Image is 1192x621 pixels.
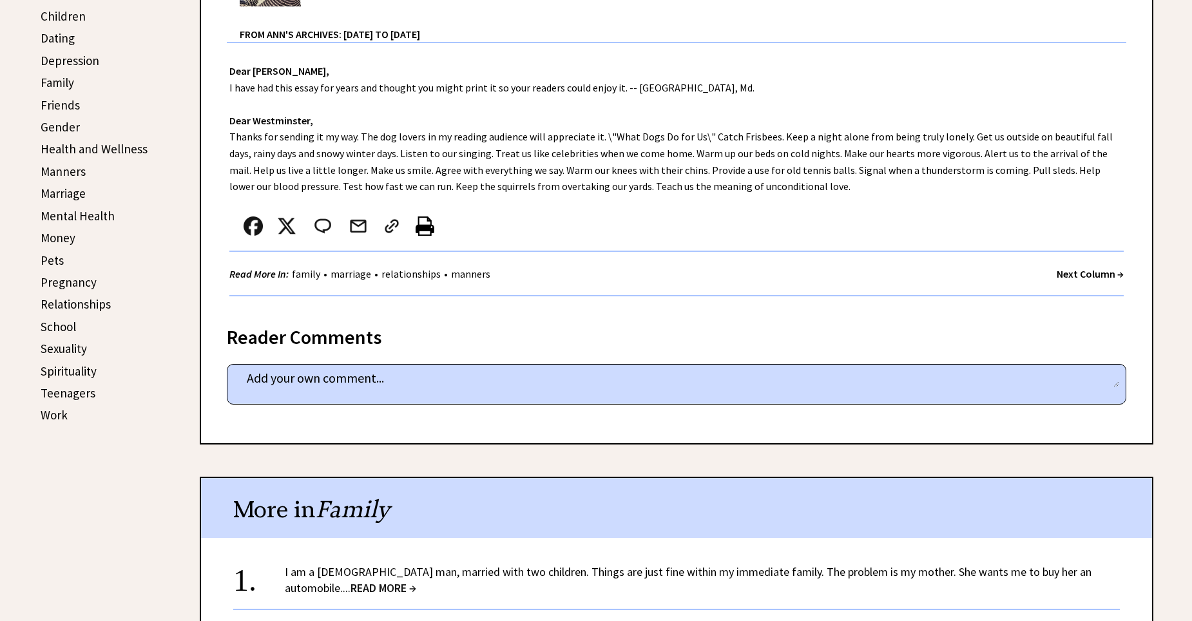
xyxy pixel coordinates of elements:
[327,267,374,280] a: marriage
[378,267,444,280] a: relationships
[41,253,64,268] a: Pets
[41,75,74,90] a: Family
[448,267,494,280] a: manners
[382,216,401,236] img: link_02.png
[416,216,434,236] img: printer%20icon.png
[201,478,1152,538] div: More in
[244,216,263,236] img: facebook.png
[289,267,323,280] a: family
[41,319,76,334] a: School
[201,43,1152,309] div: I have had this essay for years and thought you might print it so your readers could enjoy it. --...
[41,274,97,290] a: Pregnancy
[351,580,416,595] span: READ MORE →
[41,30,75,46] a: Dating
[41,296,111,312] a: Relationships
[41,119,80,135] a: Gender
[229,267,289,280] strong: Read More In:
[41,230,75,245] a: Money
[312,216,334,236] img: message_round%202.png
[41,97,80,113] a: Friends
[41,208,115,224] a: Mental Health
[41,186,86,201] a: Marriage
[229,266,494,282] div: • • •
[41,341,87,356] a: Sexuality
[41,363,97,379] a: Spirituality
[41,385,95,401] a: Teenagers
[316,495,390,524] span: Family
[41,8,86,24] a: Children
[233,564,285,588] div: 1.
[41,164,86,179] a: Manners
[229,64,329,77] strong: Dear [PERSON_NAME],
[240,8,1126,42] div: From Ann's Archives: [DATE] to [DATE]
[285,564,1091,595] a: I am a [DEMOGRAPHIC_DATA] man, married with two children. Things are just fine within my immediat...
[1057,267,1124,280] a: Next Column →
[41,53,99,68] a: Depression
[41,407,68,423] a: Work
[227,323,1126,344] div: Reader Comments
[277,216,296,236] img: x_small.png
[41,141,148,157] a: Health and Wellness
[349,216,368,236] img: mail.png
[229,114,313,127] strong: Dear Westminster,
